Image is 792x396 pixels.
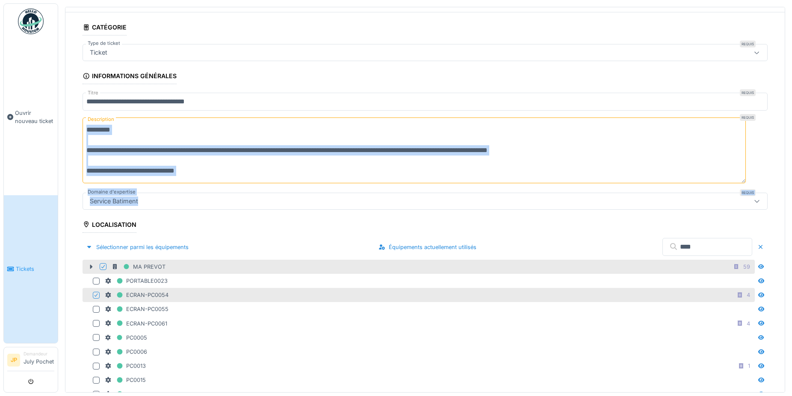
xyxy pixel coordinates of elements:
img: Badge_color-CXgf-gQk.svg [18,9,44,34]
div: 1 [748,362,750,370]
div: Requis [740,189,756,196]
label: Titre [86,89,100,97]
label: Type de ticket [86,40,122,47]
div: Catégorie [83,21,127,35]
div: Service Batiment [86,197,142,206]
div: Sélectionner parmi les équipements [83,241,192,253]
div: PC0006 [105,346,147,357]
div: PC0005 [105,332,147,343]
div: Requis [740,89,756,96]
a: Tickets [4,195,58,343]
div: Localisation [83,218,136,233]
div: ECRAN-PC0055 [105,304,168,314]
div: PC0015 [105,375,146,385]
a: Ouvrir nouveau ticket [4,39,58,195]
div: ECRAN-PC0061 [105,318,167,329]
li: JP [7,354,20,367]
a: JP DemandeurJuly Pochet [7,351,54,371]
label: Domaine d'expertise [86,188,137,196]
div: Informations générales [83,70,177,84]
li: July Pochet [24,351,54,369]
div: Demandeur [24,351,54,357]
div: 4 [747,291,750,299]
div: MA PREVOT [112,261,165,272]
div: Ticket [86,48,111,57]
div: Requis [740,114,756,121]
div: ECRAN-PC0054 [105,290,168,300]
div: PC0013 [105,361,146,371]
div: 4 [747,320,750,328]
span: Tickets [16,265,54,273]
div: Équipements actuellement utilisés [375,241,480,253]
div: Requis [740,41,756,47]
div: PORTABLE0023 [105,276,168,286]
span: Ouvrir nouveau ticket [15,109,54,125]
div: 59 [743,263,750,271]
label: Description [86,114,116,125]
